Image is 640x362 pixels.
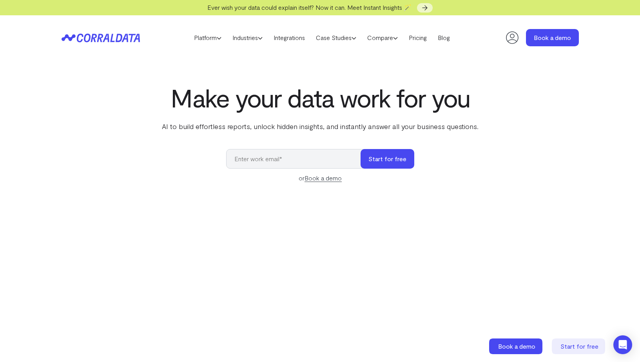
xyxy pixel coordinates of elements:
[227,32,268,44] a: Industries
[160,84,480,112] h1: Make your data work for you
[560,342,598,350] span: Start for free
[552,338,607,354] a: Start for free
[268,32,310,44] a: Integrations
[526,29,579,46] a: Book a demo
[498,342,535,350] span: Book a demo
[403,32,432,44] a: Pricing
[489,338,544,354] a: Book a demo
[305,174,342,182] a: Book a demo
[361,149,414,169] button: Start for free
[362,32,403,44] a: Compare
[207,4,412,11] span: Ever wish your data could explain itself? Now it can. Meet Instant Insights 🪄
[432,32,455,44] a: Blog
[160,121,480,131] p: AI to build effortless reports, unlock hidden insights, and instantly answer all your business qu...
[310,32,362,44] a: Case Studies
[613,335,632,354] div: Open Intercom Messenger
[226,149,368,169] input: Enter work email*
[226,173,414,183] div: or
[189,32,227,44] a: Platform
